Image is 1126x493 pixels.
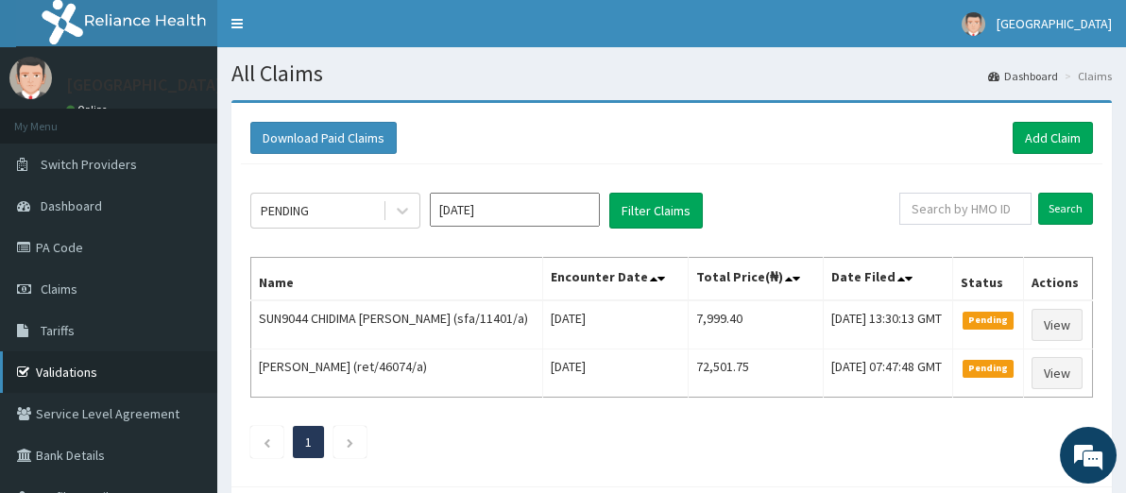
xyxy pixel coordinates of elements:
span: Pending [963,312,1015,329]
th: Encounter Date [543,258,689,301]
span: Dashboard [41,197,102,214]
div: PENDING [261,201,309,220]
a: Add Claim [1013,122,1093,154]
a: View [1032,309,1083,341]
span: Tariffs [41,322,75,339]
a: Dashboard [988,68,1058,84]
button: Download Paid Claims [250,122,397,154]
input: Select Month and Year [430,193,600,227]
td: [DATE] 07:47:48 GMT [823,349,952,398]
a: Next page [346,433,354,450]
a: Previous page [263,433,271,450]
p: [GEOGRAPHIC_DATA] [66,76,222,93]
a: Page 1 is your current page [305,433,312,450]
th: Total Price(₦) [689,258,823,301]
th: Date Filed [823,258,952,301]
span: Claims [41,280,77,297]
td: [DATE] [543,349,689,398]
td: [DATE] 13:30:13 GMT [823,300,952,349]
li: Claims [1060,68,1112,84]
a: Online [66,103,111,116]
a: View [1032,357,1083,389]
td: [PERSON_NAME] (ret/46074/a) [251,349,543,398]
span: Switch Providers [41,156,137,173]
th: Actions [1024,258,1093,301]
h1: All Claims [231,61,1112,86]
input: Search [1038,193,1093,225]
th: Status [952,258,1023,301]
td: [DATE] [543,300,689,349]
td: 7,999.40 [689,300,823,349]
span: Pending [963,360,1015,377]
button: Filter Claims [609,193,703,229]
img: User Image [9,57,52,99]
img: User Image [962,12,985,36]
td: 72,501.75 [689,349,823,398]
th: Name [251,258,543,301]
span: [GEOGRAPHIC_DATA] [997,15,1112,32]
td: SUN9044 CHIDIMA [PERSON_NAME] (sfa/11401/a) [251,300,543,349]
input: Search by HMO ID [899,193,1032,225]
